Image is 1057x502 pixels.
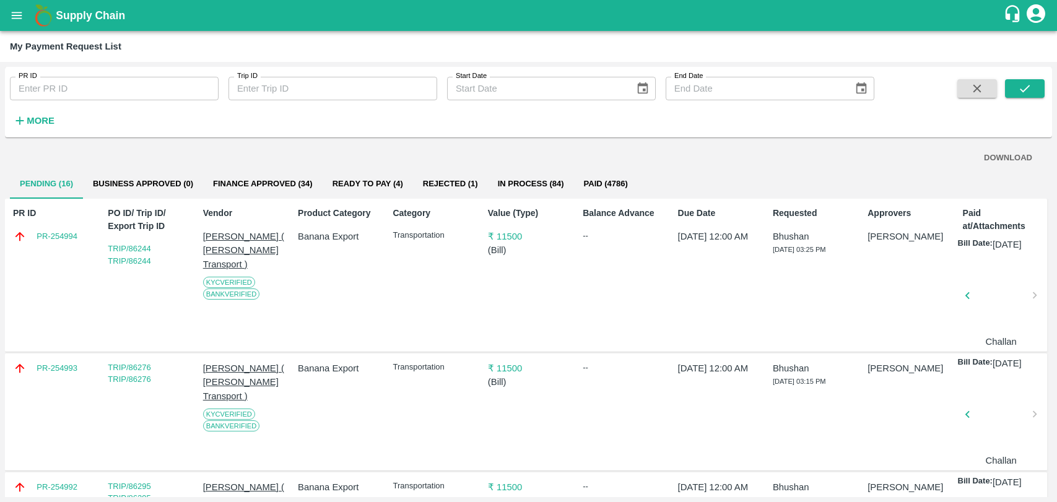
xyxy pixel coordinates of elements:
p: [PERSON_NAME] ( [PERSON_NAME] Transport ) [203,230,284,271]
span: [DATE] 03:15 PM [773,378,826,385]
p: [DATE] [993,475,1022,489]
p: Challan [973,335,1030,348]
p: Bill Date: [958,475,993,489]
p: ( Bill ) [488,243,569,257]
p: Transportation [393,230,474,241]
div: account of current user [1025,2,1047,28]
img: logo [31,3,56,28]
input: Enter Trip ID [228,77,437,100]
input: Start Date [447,77,626,100]
p: [DATE] [993,357,1022,370]
p: Requested [773,207,854,220]
label: Trip ID [237,71,258,81]
span: KYC Verified [203,409,255,420]
p: PR ID [13,207,94,220]
p: Bhushan [773,230,854,243]
button: In Process (84) [488,169,574,199]
span: Bank Verified [203,288,260,300]
p: Banana Export [298,480,379,494]
div: -- [583,230,664,242]
button: More [10,110,58,131]
p: [PERSON_NAME] [868,480,949,494]
p: Bhushan [773,361,854,375]
button: Finance Approved (34) [203,169,323,199]
a: PR-254992 [37,481,77,493]
button: DOWNLOAD [979,147,1037,169]
button: Pending (16) [10,169,83,199]
p: [DATE] [993,238,1022,251]
p: Product Category [298,207,379,220]
p: Bhushan [773,480,854,494]
p: ₹ 11500 [488,480,569,494]
p: Paid at/Attachments [963,207,1044,233]
p: Category [393,207,474,220]
p: Bill Date: [958,357,993,370]
div: -- [583,480,664,493]
a: PR-254993 [37,362,77,374]
span: Bank Verified [203,420,260,431]
p: Bill Date: [958,238,993,251]
p: [PERSON_NAME] [868,230,949,243]
a: TRIP/86244 TRIP/86244 [108,244,150,266]
p: Transportation [393,361,474,373]
p: Approvers [868,207,949,220]
button: Business Approved (0) [83,169,203,199]
p: PO ID/ Trip ID/ Export Trip ID [108,207,189,233]
p: ( Bill ) [488,375,569,389]
p: Banana Export [298,361,379,375]
label: PR ID [19,71,37,81]
span: [DATE] 03:25 PM [773,246,826,253]
strong: More [27,116,54,126]
label: End Date [674,71,703,81]
p: Vendor [203,207,284,220]
p: Value (Type) [488,207,569,220]
a: Supply Chain [56,7,1003,24]
p: Balance Advance [583,207,664,220]
p: ₹ 11500 [488,230,569,243]
p: [DATE] 12:00 AM [678,230,759,243]
p: Banana Export [298,230,379,243]
p: Transportation [393,480,474,492]
button: Choose date [631,77,655,100]
p: [PERSON_NAME] ( [PERSON_NAME] Transport ) [203,361,284,403]
div: customer-support [1003,4,1025,27]
button: open drawer [2,1,31,30]
input: End Date [666,77,845,100]
p: ₹ 11500 [488,361,569,375]
a: PR-254994 [37,230,77,243]
p: [DATE] 12:00 AM [678,361,759,375]
button: Choose date [850,77,873,100]
p: Due Date [678,207,759,220]
div: -- [583,361,664,374]
button: Paid (4786) [574,169,638,199]
b: Supply Chain [56,9,125,22]
button: Rejected (1) [413,169,488,199]
p: Challan [973,454,1030,467]
p: [PERSON_NAME] [868,361,949,375]
label: Start Date [456,71,487,81]
button: Ready To Pay (4) [323,169,413,199]
a: TRIP/86276 TRIP/86276 [108,363,150,384]
div: My Payment Request List [10,38,121,54]
span: KYC Verified [203,277,255,288]
input: Enter PR ID [10,77,219,100]
p: [DATE] 12:00 AM [678,480,759,494]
